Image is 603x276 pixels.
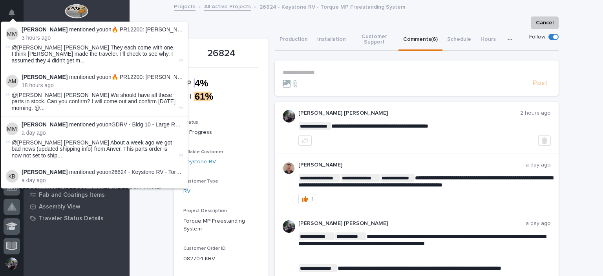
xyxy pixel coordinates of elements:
span: Customer Type [183,179,218,184]
p: [PERSON_NAME] [PERSON_NAME] [298,220,526,227]
img: J6irDCNTStG5Atnk4v9O [283,110,295,122]
img: Workspace Logo [65,4,88,18]
span: @[PERSON_NAME] [PERSON_NAME] About a week ago we got bad news (updated shipping info) from Anver.... [12,139,177,159]
button: Customer Support [351,29,398,51]
button: Installation [312,29,351,51]
span: Billable Customer [183,150,223,154]
p: mentioned you on 🔥 PR12200: [PERSON_NAME] - 26537 Brake Housing And Trolley : [22,74,183,80]
a: RV [183,187,190,196]
p: a day ago [526,162,551,168]
strong: [PERSON_NAME] [22,121,68,128]
img: Mark Miller [6,27,18,40]
p: mentioned you on : [22,121,183,128]
img: ACg8ocJ82m_yTv-Z4hb_fCauuLRC_sS2187g2m0EbYV5PNiMLtn0JYTq=s96-c [283,162,295,174]
p: a day ago [22,177,183,184]
p: 3 hours ago [22,35,183,41]
strong: [PERSON_NAME] [22,26,68,33]
button: users-avatar [4,256,20,272]
p: a day ago [22,130,183,136]
strong: [PERSON_NAME] [22,169,68,175]
button: Schedule [442,29,476,51]
p: a day ago [526,220,551,227]
img: Arlyn Miller [6,75,18,88]
div: 1 [311,196,314,202]
span: Cancel [536,18,554,27]
a: Assembly View [24,201,130,212]
strong: [PERSON_NAME] [22,74,68,80]
span: Customer Order ID [183,246,226,251]
button: Comments (6) [398,29,442,51]
span: @[PERSON_NAME] [PERSON_NAME] They each come with one. I think [PERSON_NAME] made the traveler. I'... [12,44,177,64]
img: J6irDCNTStG5Atnk4v9O [283,220,295,233]
span: @[PERSON_NAME] [PERSON_NAME] @[PERSON_NAME] @[PERSON_NAME] To the best of my knowledge these torq... [12,187,177,207]
img: Ken Bajdek [6,170,18,183]
button: like this post [298,135,312,146]
span: Post [533,79,548,88]
button: Notifications [4,5,20,21]
p: Torque MP Freestanding System [183,217,259,234]
span: Project Description [183,208,227,213]
img: Mark Miller [6,122,18,135]
a: Traveler Status Details [24,212,130,224]
span: @[PERSON_NAME] [PERSON_NAME] We should have all these parts in stock. Can you confirm? I will com... [12,92,177,111]
button: Delete post [538,135,551,146]
p: Traveler Status Details [39,215,104,222]
p: [PERSON_NAME] [PERSON_NAME] [298,110,520,117]
p: 2 hours ago [520,110,551,117]
p: 18 hours ago [22,82,183,89]
button: Production [275,29,312,51]
a: All Active Projects [204,2,251,11]
p: Assembly View [39,203,80,210]
button: 1 [298,194,317,204]
p: 26824 - Keystone RV - Torque MP Freestanding System [259,2,405,11]
p: [PERSON_NAME] [298,162,526,168]
a: 26824 - Keystone RV - Torque MP Freestanding System [111,169,249,175]
p: In Progress [183,128,259,137]
a: Keystone RV [183,158,216,166]
a: Fab and Coatings Items [24,189,130,201]
div: Notifications [10,9,20,22]
img: lEv8B4Yb7s_JNPf1l-Av0Hq2H-cN8qfUBf0zg8rgUxc [183,72,221,107]
p: 082704-KRV [183,255,259,263]
p: Follow [529,34,545,40]
button: Cancel [531,16,559,29]
button: Post [530,79,551,88]
a: Projects [174,2,196,11]
button: Hours [476,29,501,51]
p: mentioned you on 🔥 PR12200: [PERSON_NAME] - 26537 Brake Housing And Trolley : [22,26,183,33]
p: 26824 [183,48,259,59]
a: GDRV - Bldg 10 - Large Roof PWI Vacuum Lifter [111,121,230,128]
span: Status [183,120,198,125]
p: Fab and Coatings Items [39,192,105,199]
p: mentioned you on : [22,169,183,175]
